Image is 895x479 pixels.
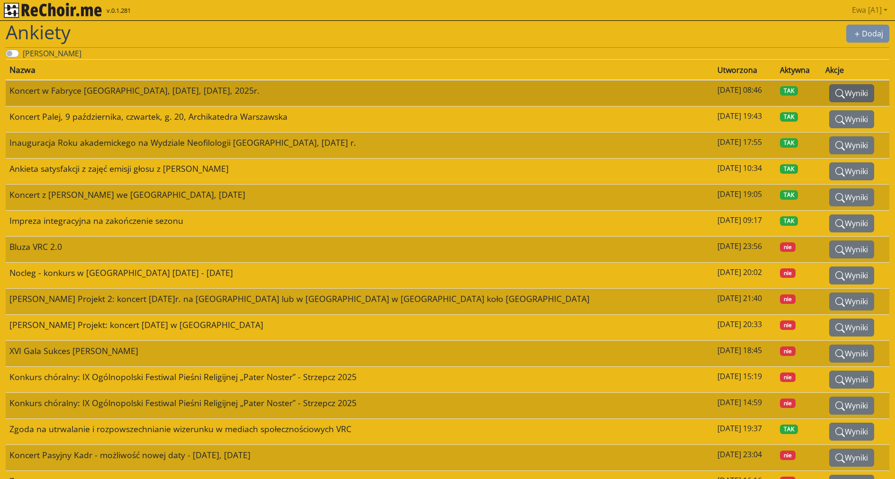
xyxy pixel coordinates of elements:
button: searchWyniki [829,162,874,180]
a: Ewa [A1] [848,0,891,19]
svg: search [835,349,845,359]
div: Nazwa [9,63,710,76]
span: TAK [780,190,798,200]
span: nie [780,268,796,278]
td: [DATE] 19:37 [714,419,777,445]
span: TAK [780,425,798,434]
button: searchWyniki [829,110,874,128]
td: [DATE] 15:19 [714,367,777,393]
svg: search [835,219,845,229]
svg: search [835,193,845,203]
button: searchWyniki [829,188,874,206]
td: [DATE] 23:04 [714,445,777,471]
span: nie [780,320,796,330]
svg: search [835,453,845,463]
svg: search [835,115,845,124]
button: searchWyniki [829,423,874,441]
td: [DATE] 09:17 [714,211,777,237]
button: searchWyniki [829,371,874,389]
span: TAK [780,86,798,96]
td: Konkurs chóralny: IX Ogólnopolski Festiwal Pieśni Religijnej „Pater Noster” - Strzepcz 2025 [6,367,714,393]
span: nie [780,294,796,304]
td: [PERSON_NAME] Projekt 2: koncert [DATE]r. na [GEOGRAPHIC_DATA] lub w [GEOGRAPHIC_DATA] w [GEOGRAP... [6,289,714,315]
td: Koncert Pasyjny Kadr - możliwość nowej daty - [DATE], [DATE] [6,445,714,471]
span: TAK [780,164,798,174]
div: Akcje [825,64,886,76]
div: Utworzona [717,64,773,76]
span: TAK [780,216,798,226]
button: searchWyniki [829,319,874,337]
button: searchWyniki [829,240,874,258]
button: searchWyniki [829,345,874,363]
td: Bluza VRC 2.0 [6,237,714,263]
span: Ankiety [6,19,71,45]
td: Nocleg - konkurs w [GEOGRAPHIC_DATA] [DATE] - [DATE] [6,263,714,289]
div: Aktywna [780,64,817,76]
button: searchWyniki [829,136,874,154]
td: [DATE] 23:56 [714,237,777,263]
td: Konkurs chóralny: IX Ogólnopolski Festiwal Pieśni Religijnej „Pater Noster” - Strzepcz 2025 [6,393,714,419]
td: Impreza integracyjna na zakończenie sezonu [6,211,714,237]
svg: search [835,297,845,307]
td: [DATE] 19:43 [714,106,777,133]
td: [PERSON_NAME] Projekt: koncert [DATE] w [GEOGRAPHIC_DATA] [6,315,714,341]
span: nie [780,373,796,382]
button: searchWyniki [829,214,874,232]
td: [DATE] 18:45 [714,341,777,367]
span: nie [780,399,796,408]
svg: plus [852,29,862,39]
td: XVI Gala Sukces [PERSON_NAME] [6,341,714,367]
td: Zgoda na utrwalanie i rozpowszechnianie wizerunku w mediach społecznościowych VRC [6,419,714,445]
span: TAK [780,112,798,122]
td: Ankieta satysfakcji z zajęć emisji głosu z [PERSON_NAME] [6,159,714,185]
svg: search [835,89,845,98]
td: Koncert w Fabryce [GEOGRAPHIC_DATA], [DATE], [DATE], 2025r. [6,80,714,106]
svg: search [835,271,845,281]
td: [DATE] 10:34 [714,159,777,185]
td: Koncert z [PERSON_NAME] we [GEOGRAPHIC_DATA], [DATE] [6,185,714,211]
td: [DATE] 14:59 [714,393,777,419]
svg: search [835,427,845,437]
button: searchWyniki [829,293,874,310]
button: searchWyniki [829,266,874,284]
td: [DATE] 20:02 [714,263,777,289]
svg: search [835,141,845,151]
svg: search [835,375,845,385]
svg: search [835,401,845,411]
svg: search [835,245,845,255]
button: searchWyniki [829,397,874,415]
span: nie [780,346,796,356]
svg: search [835,323,845,333]
svg: search [835,167,845,177]
button: plusDodaj [846,25,889,43]
button: searchWyniki [829,449,874,467]
label: [PERSON_NAME] [23,48,81,59]
td: [DATE] 21:40 [714,289,777,315]
td: Koncert Palej, 9 października, czwartek, g. 20, Archikatedra Warszawska [6,106,714,133]
td: [DATE] 08:46 [714,80,777,106]
td: Inauguracja Roku akademickego na Wydziale Neofilologii [GEOGRAPHIC_DATA], [DATE] r. [6,133,714,159]
span: nie [780,451,796,460]
td: [DATE] 19:05 [714,185,777,211]
td: [DATE] 20:33 [714,315,777,341]
span: v.0.1.281 [107,6,131,16]
button: searchWyniki [829,84,874,102]
img: rekłajer mi [4,3,102,18]
span: nie [780,242,796,252]
span: TAK [780,138,798,148]
td: [DATE] 17:55 [714,133,777,159]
